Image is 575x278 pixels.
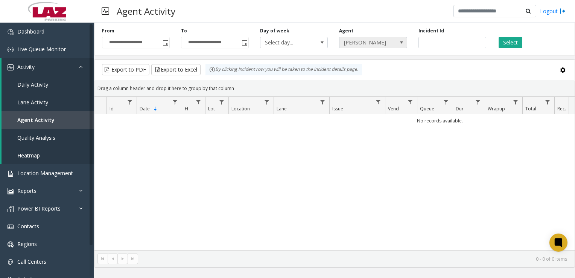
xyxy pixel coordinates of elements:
[17,240,37,247] span: Regions
[17,28,44,35] span: Dashboard
[2,76,94,93] a: Daily Activity
[102,27,114,34] label: From
[17,170,73,177] span: Location Management
[8,224,14,230] img: 'icon'
[543,97,553,107] a: Total Filter Menu
[499,37,522,48] button: Select
[260,37,314,48] span: Select day...
[8,171,14,177] img: 'icon'
[473,97,483,107] a: Dur Filter Menu
[418,27,444,34] label: Incident Id
[240,37,248,48] span: Toggle popup
[17,99,48,106] span: Lane Activity
[152,106,158,112] span: Sortable
[339,27,353,34] label: Agent
[488,105,505,112] span: Wrapup
[113,2,179,20] h3: Agent Activity
[456,105,464,112] span: Dur
[2,129,94,147] a: Quality Analysis
[8,241,14,247] img: 'icon'
[17,187,37,194] span: Reports
[17,205,61,212] span: Power BI Reports
[260,27,289,34] label: Day of week
[209,67,215,73] img: infoIcon.svg
[17,152,40,159] span: Heatmap
[339,37,393,48] span: [PERSON_NAME]
[102,64,149,75] button: Export to PDF
[102,2,109,20] img: pageIcon
[405,97,415,107] a: Vend Filter Menu
[2,93,94,111] a: Lane Activity
[161,37,169,48] span: Toggle popup
[94,82,575,95] div: Drag a column header and drop it here to group by that column
[110,105,114,112] span: Id
[94,97,575,250] div: Data table
[205,64,362,75] div: By clicking Incident row you will be taken to the incident details page.
[2,111,94,129] a: Agent Activity
[151,64,201,75] button: Export to Excel
[17,258,46,265] span: Call Centers
[511,97,521,107] a: Wrapup Filter Menu
[540,7,566,15] a: Logout
[318,97,328,107] a: Lane Filter Menu
[170,97,180,107] a: Date Filter Menu
[441,97,451,107] a: Queue Filter Menu
[262,97,272,107] a: Location Filter Menu
[332,105,343,112] span: Issue
[143,256,567,262] kendo-pager-info: 0 - 0 of 0 items
[8,188,14,194] img: 'icon'
[17,223,39,230] span: Contacts
[8,29,14,35] img: 'icon'
[277,105,287,112] span: Lane
[231,105,250,112] span: Location
[8,64,14,70] img: 'icon'
[193,97,204,107] a: H Filter Menu
[8,206,14,212] img: 'icon'
[388,105,399,112] span: Vend
[373,97,383,107] a: Issue Filter Menu
[17,63,35,70] span: Activity
[560,7,566,15] img: logout
[217,97,227,107] a: Lot Filter Menu
[125,97,135,107] a: Id Filter Menu
[420,105,434,112] span: Queue
[2,147,94,164] a: Heatmap
[181,27,187,34] label: To
[17,46,66,53] span: Live Queue Monitor
[8,259,14,265] img: 'icon'
[525,105,536,112] span: Total
[8,47,14,53] img: 'icon'
[17,134,55,141] span: Quality Analysis
[2,58,94,76] a: Activity
[185,105,188,112] span: H
[17,81,48,88] span: Daily Activity
[208,105,215,112] span: Lot
[17,116,55,124] span: Agent Activity
[140,105,150,112] span: Date
[557,105,566,112] span: Rec.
